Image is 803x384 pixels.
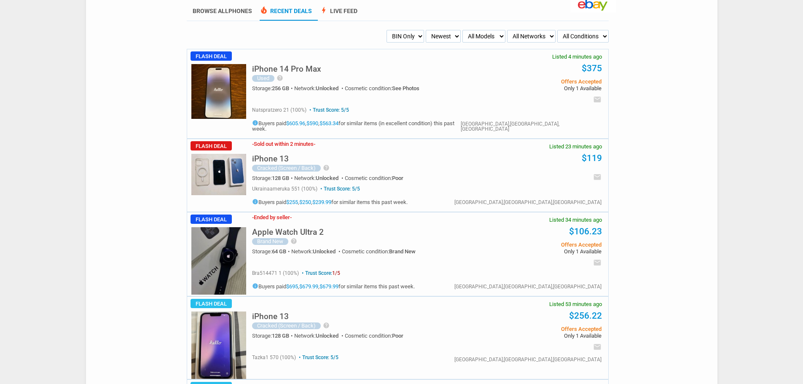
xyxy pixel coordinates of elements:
span: bolt [320,6,328,14]
div: Storage: [252,333,294,338]
div: Cosmetic condition: [345,86,419,91]
a: Apple Watch Ultra 2 [252,230,324,236]
div: [GEOGRAPHIC_DATA],[GEOGRAPHIC_DATA],[GEOGRAPHIC_DATA] [454,200,602,205]
a: iPhone 13 [252,156,289,163]
a: local_fire_departmentRecent Deals [260,8,312,21]
a: $239.99 [312,199,331,205]
span: Only 1 Available [474,86,601,91]
span: Trust Score: 5/5 [308,107,349,113]
span: ukrainaameruka 551 (100%) [252,186,317,192]
a: $605.96 [286,120,305,126]
div: Used [252,75,274,82]
i: help [323,322,330,329]
span: 256 GB [272,85,289,91]
span: 128 GB [272,175,289,181]
span: Unlocked [316,333,338,339]
span: Brand New [389,248,416,255]
div: Storage: [252,86,294,91]
h5: Apple Watch Ultra 2 [252,228,324,236]
i: info [252,199,258,205]
div: Network: [294,86,345,91]
i: email [593,343,602,351]
h5: Buyers paid , , for similar items this past week. [252,283,415,289]
i: help [323,164,330,171]
span: Only 1 Available [474,249,601,254]
span: - [290,214,292,220]
a: $375 [582,63,602,73]
div: Cosmetic condition: [342,249,416,254]
a: boltLive Feed [320,8,357,21]
span: 1/5 [332,270,340,276]
a: $250 [299,199,311,205]
div: Cosmetic condition: [345,175,403,181]
div: [GEOGRAPHIC_DATA],[GEOGRAPHIC_DATA],[GEOGRAPHIC_DATA] [454,284,602,289]
h3: Ended by seller [252,215,292,220]
span: Listed 23 minutes ago [549,144,602,149]
span: Listed 4 minutes ago [552,54,602,59]
div: Brand New [252,238,288,245]
a: $590 [306,120,318,126]
div: Cracked (Screen / Back) [252,165,321,172]
div: Cosmetic condition: [345,333,403,338]
span: Unlocked [313,248,336,255]
span: See Photos [392,85,419,91]
span: Trust Score: 5/5 [319,186,360,192]
span: 128 GB [272,333,289,339]
a: $695 [286,283,298,290]
span: Listed 34 minutes ago [549,217,602,223]
a: iPhone 14 Pro Max [252,67,321,73]
a: $119 [582,153,602,163]
span: Poor [392,333,403,339]
div: Storage: [252,175,294,181]
span: Flash Deal [191,215,232,224]
h5: iPhone 13 [252,155,289,163]
a: $679.99 [299,283,318,290]
i: help [277,75,283,81]
img: s-l225.jpg [191,154,246,195]
span: Flash Deal [191,299,232,308]
i: email [593,95,602,104]
span: natspratzero 21 (100%) [252,107,306,113]
h5: iPhone 13 [252,312,289,320]
div: Network: [294,175,345,181]
span: Flash Deal [191,141,232,150]
img: s-l225.jpg [191,311,246,379]
span: - [252,141,254,147]
span: 64 GB [272,248,286,255]
span: Poor [392,175,403,181]
a: $563.34 [320,120,338,126]
span: tazka1 570 (100%) [252,354,296,360]
i: email [593,173,602,181]
div: Cracked (Screen / Back) [252,322,321,329]
a: iPhone 13 [252,314,289,320]
h5: iPhone 14 Pro Max [252,65,321,73]
span: Unlocked [316,85,338,91]
div: Network: [294,333,345,338]
h5: Buyers paid , , for similar items (in excellent condition) this past week. [252,120,461,132]
div: [GEOGRAPHIC_DATA],[GEOGRAPHIC_DATA],[GEOGRAPHIC_DATA] [454,357,602,362]
a: $256.22 [569,311,602,321]
span: Offers Accepted [474,326,601,332]
i: info [252,283,258,289]
h5: Buyers paid , , for similar items this past week. [252,199,408,205]
a: Browse AllPhones [193,8,252,14]
span: - [252,214,254,220]
span: Trust Score: [300,270,340,276]
span: Listed 53 minutes ago [549,301,602,307]
span: Offers Accepted [474,79,601,84]
span: Only 1 Available [474,333,601,338]
span: local_fire_department [260,6,268,14]
a: $255 [286,199,298,205]
div: Network: [291,249,342,254]
img: s-l225.jpg [191,64,246,119]
h3: Sold out within 2 minutes [252,141,315,147]
a: $106.23 [569,226,602,236]
span: - [314,141,315,147]
div: Storage: [252,249,291,254]
img: s-l225.jpg [191,227,246,295]
i: email [593,258,602,267]
span: Offers Accepted [474,242,601,247]
a: $679.99 [320,283,338,290]
span: bra514471 1 (100%) [252,270,299,276]
span: Unlocked [316,175,338,181]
